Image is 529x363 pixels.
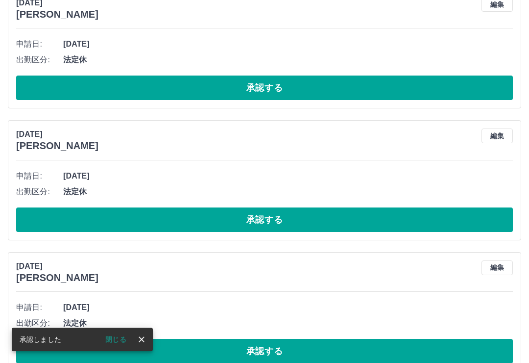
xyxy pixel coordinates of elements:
[16,129,98,140] p: [DATE]
[16,76,513,100] button: 承認する
[134,332,149,347] button: close
[16,207,513,232] button: 承認する
[16,9,98,20] h3: [PERSON_NAME]
[63,317,513,329] span: 法定休
[16,38,63,50] span: 申請日:
[16,272,98,284] h3: [PERSON_NAME]
[16,317,63,329] span: 出勤区分:
[16,186,63,198] span: 出勤区分:
[63,186,513,198] span: 法定休
[16,302,63,313] span: 申請日:
[16,170,63,182] span: 申請日:
[63,54,513,66] span: 法定休
[481,260,513,275] button: 編集
[97,332,134,347] button: 閉じる
[481,129,513,143] button: 編集
[63,302,513,313] span: [DATE]
[16,260,98,272] p: [DATE]
[63,170,513,182] span: [DATE]
[63,38,513,50] span: [DATE]
[20,331,61,348] div: 承認しました
[16,140,98,152] h3: [PERSON_NAME]
[16,54,63,66] span: 出勤区分:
